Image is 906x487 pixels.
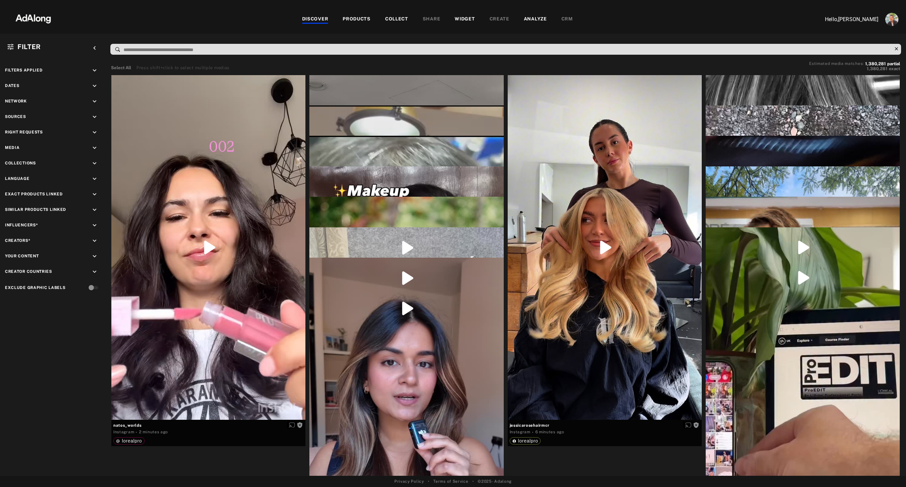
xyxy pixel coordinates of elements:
[693,423,699,427] span: Rights not requested
[394,478,424,484] a: Privacy Policy
[302,15,328,23] div: DISCOVER
[5,99,27,103] span: Network
[5,207,66,212] span: Similar Products Linked
[5,269,52,274] span: Creator Countries
[433,478,468,484] a: Terms of Service
[91,268,98,275] i: keyboard_arrow_down
[91,253,98,260] i: keyboard_arrow_down
[116,439,142,443] div: lorealpro
[91,175,98,183] i: keyboard_arrow_down
[809,66,900,72] button: 1,380,281exact
[385,15,408,23] div: COLLECT
[136,430,137,435] span: ·
[867,66,888,71] span: 1,380,281
[535,430,564,434] time: 2025-09-10T12:36:55.000Z
[91,113,98,121] i: keyboard_arrow_down
[5,161,36,165] span: Collections
[5,192,63,196] span: Exact Products Linked
[5,114,26,119] span: Sources
[91,206,98,214] i: keyboard_arrow_down
[5,145,20,150] span: Media
[91,237,98,244] i: keyboard_arrow_down
[423,15,440,23] div: SHARE
[343,15,371,23] div: PRODUCTS
[472,478,474,484] span: •
[4,8,62,28] img: 63233d7d88ed69de3c212112c67096b6.png
[812,15,878,23] p: Hello, [PERSON_NAME]
[5,254,39,258] span: Your Content
[683,422,693,429] button: Enable diffusion on this media
[91,82,98,90] i: keyboard_arrow_down
[136,65,230,71] div: Press shift+click to select multiple medias
[809,61,864,66] span: Estimated media matches:
[297,423,303,427] span: Rights not requested
[91,160,98,167] i: keyboard_arrow_down
[91,191,98,198] i: keyboard_arrow_down
[5,130,43,134] span: Right Requests
[478,478,512,484] span: © 2025 - Adalong
[5,68,43,72] span: Filters applied
[561,15,573,23] div: CRM
[5,83,19,88] span: Dates
[865,61,886,66] span: 1,380,281
[865,62,900,66] button: 1,380,281partial
[885,13,898,26] img: ACg8ocLjEk1irI4XXb49MzUGwa4F_C3PpCyg-3CPbiuLEZrYEA=s96-c
[884,11,900,28] button: Account settings
[91,222,98,229] i: keyboard_arrow_down
[287,422,297,429] button: Enable diffusion on this media
[139,430,168,434] time: 2025-09-10T12:40:52.000Z
[455,15,475,23] div: WIDGET
[91,144,98,152] i: keyboard_arrow_down
[91,44,98,52] i: keyboard_arrow_left
[532,430,534,435] span: ·
[512,439,538,443] div: lorealpro
[122,438,142,444] span: lorealpro
[91,98,98,105] i: keyboard_arrow_down
[17,43,41,51] span: Filter
[490,15,509,23] div: CREATE
[113,429,134,435] div: Instagram
[524,15,547,23] div: ANALYZE
[91,67,98,74] i: keyboard_arrow_down
[510,422,700,428] span: jessicarosehairmcr
[428,478,430,484] span: •
[5,238,30,243] span: Creators*
[91,129,98,136] i: keyboard_arrow_down
[5,285,65,291] div: Exclude Graphic Labels
[113,422,303,428] span: natos_worlds
[5,223,38,227] span: Influencers*
[5,176,30,181] span: Language
[510,429,530,435] div: Instagram
[111,65,131,71] button: Select All
[518,438,538,444] span: lorealpro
